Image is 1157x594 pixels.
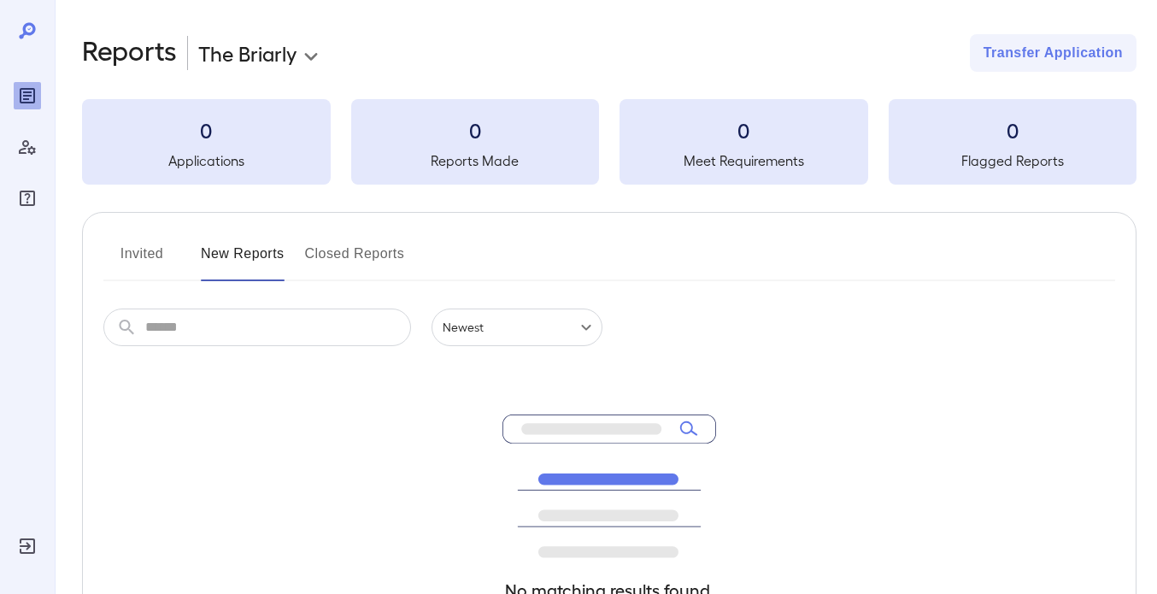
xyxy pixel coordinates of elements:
div: FAQ [14,185,41,212]
h3: 0 [620,116,868,144]
h5: Reports Made [351,150,600,171]
button: Invited [103,240,180,281]
button: Transfer Application [970,34,1136,72]
h3: 0 [889,116,1137,144]
p: The Briarly [198,39,297,67]
summary: 0Applications0Reports Made0Meet Requirements0Flagged Reports [82,99,1136,185]
h3: 0 [82,116,331,144]
button: Closed Reports [305,240,405,281]
h5: Meet Requirements [620,150,868,171]
h5: Flagged Reports [889,150,1137,171]
button: New Reports [201,240,285,281]
h5: Applications [82,150,331,171]
h3: 0 [351,116,600,144]
h2: Reports [82,34,177,72]
div: Manage Users [14,133,41,161]
div: Log Out [14,532,41,560]
div: Newest [432,309,602,346]
div: Reports [14,82,41,109]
